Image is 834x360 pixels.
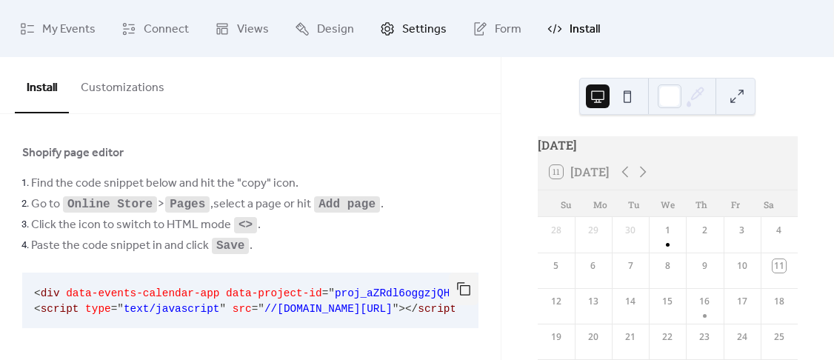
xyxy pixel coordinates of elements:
[252,303,258,315] span: =
[41,287,60,299] span: div
[661,330,674,344] div: 22
[111,303,118,315] span: =
[583,190,617,217] div: Mo
[550,190,584,217] div: Su
[624,259,637,273] div: 7
[773,330,786,344] div: 25
[393,303,399,315] span: "
[773,295,786,308] div: 18
[550,224,563,237] div: 28
[624,224,637,237] div: 30
[85,303,111,315] span: type
[698,259,711,273] div: 9
[735,330,749,344] div: 24
[773,224,786,237] div: 4
[550,295,563,308] div: 12
[418,303,456,315] span: script
[650,190,684,217] div: We
[661,259,674,273] div: 8
[168,198,207,211] code: Pages
[66,198,154,211] code: Online Store
[335,287,501,299] span: proj_aZRdl6oggzjQHU2U8RGkR
[22,144,124,162] span: Shopify page editor
[369,6,458,51] a: Settings
[698,295,711,308] div: 16
[587,224,600,237] div: 29
[110,6,200,51] a: Connect
[215,239,246,253] code: Save
[264,303,393,315] span: //[DOMAIN_NAME][URL]
[317,18,354,41] span: Design
[624,330,637,344] div: 21
[735,295,749,308] div: 17
[398,303,405,315] span: >
[661,295,674,308] div: 15
[9,6,107,51] a: My Events
[233,303,252,315] span: src
[405,303,418,315] span: </
[617,190,651,217] div: Tu
[42,18,96,41] span: My Events
[570,18,600,41] span: Install
[31,175,298,193] span: Find the code snippet below and hit the "copy" icon.
[698,330,711,344] div: 23
[735,259,749,273] div: 10
[328,287,335,299] span: "
[31,237,253,255] span: Paste the code snippet in and click .
[69,57,176,112] button: Customizations
[41,303,79,315] span: script
[718,190,753,217] div: Fr
[15,57,69,113] button: Install
[284,6,365,51] a: Design
[536,6,611,51] a: Install
[117,303,124,315] span: "
[31,196,384,213] span: Go to > , select a page or hit .
[587,330,600,344] div: 20
[624,295,637,308] div: 14
[144,18,189,41] span: Connect
[317,198,377,211] code: Add page
[219,303,226,315] span: "
[550,259,563,273] div: 5
[698,224,711,237] div: 2
[237,219,254,232] code: <>
[226,287,322,299] span: data-project-id
[495,18,521,41] span: Form
[124,303,220,315] span: text/javascript
[461,6,533,51] a: Form
[684,190,718,217] div: Th
[773,259,786,273] div: 11
[735,224,749,237] div: 3
[258,303,264,315] span: "
[31,216,261,234] span: Click the icon to switch to HTML mode .
[550,330,563,344] div: 19
[587,295,600,308] div: 13
[237,18,269,41] span: Views
[322,287,329,299] span: =
[34,287,41,299] span: <
[66,287,219,299] span: data-events-calendar-app
[34,303,41,315] span: <
[402,18,447,41] span: Settings
[538,136,798,154] div: [DATE]
[587,259,600,273] div: 6
[752,190,786,217] div: Sa
[204,6,280,51] a: Views
[661,224,674,237] div: 1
